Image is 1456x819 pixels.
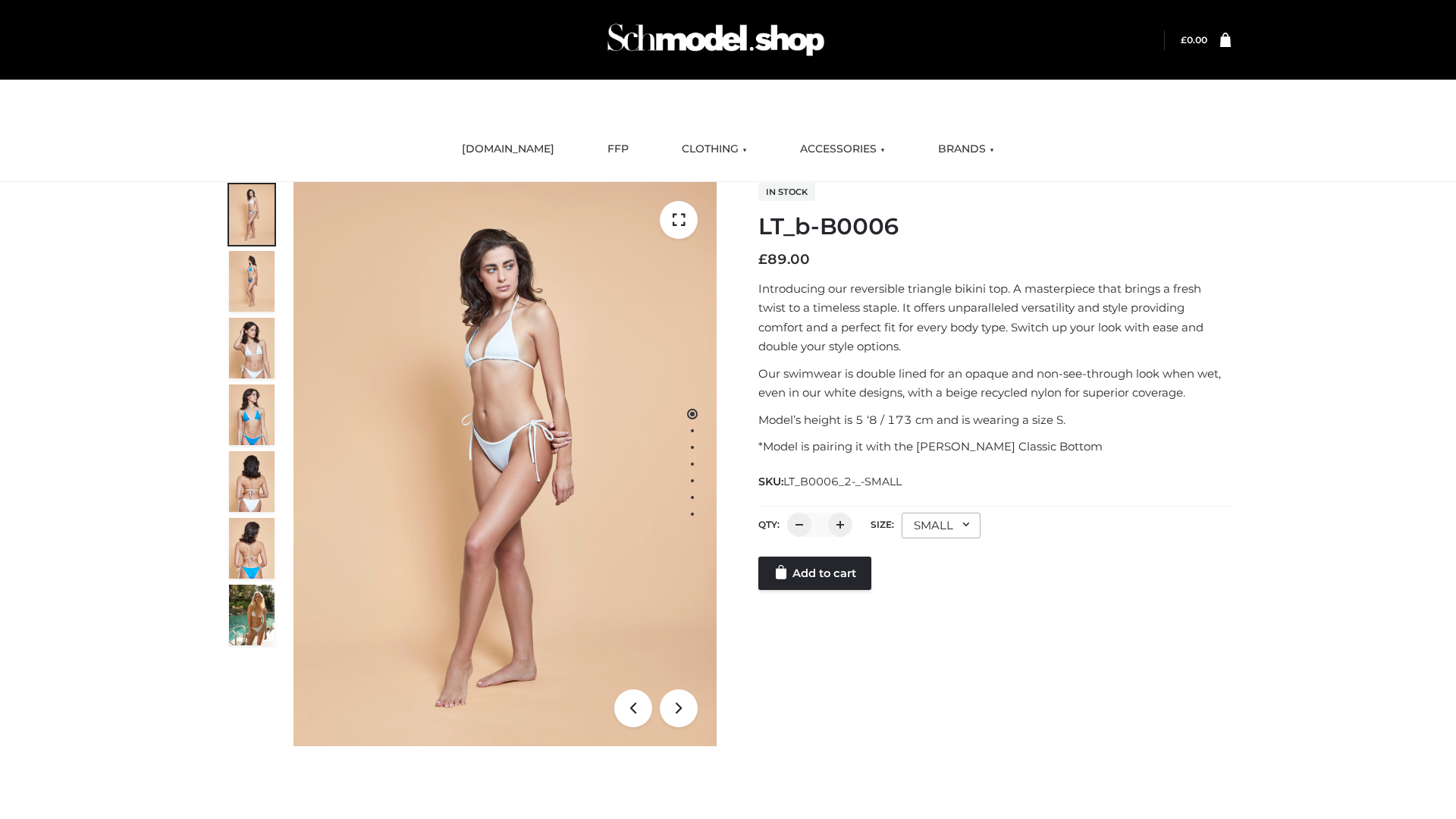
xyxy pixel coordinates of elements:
label: QTY: [758,519,780,530]
a: FFP [596,133,640,166]
a: CLOTHING [670,133,758,166]
img: ArielClassicBikiniTop_CloudNine_AzureSky_OW114ECO_4-scaled.jpg [229,384,275,445]
p: Introducing our reversible triangle bikini top. A masterpiece that brings a fresh twist to a time... [758,279,1231,356]
span: In stock [758,183,815,201]
a: £0.00 [1181,34,1207,45]
a: BRANDS [927,133,1006,166]
img: ArielClassicBikiniTop_CloudNine_AzureSky_OW114ECO_7-scaled.jpg [229,451,275,512]
span: LT_B0006_2-_-SMALL [783,475,902,488]
a: ACCESSORIES [789,133,896,166]
a: Add to cart [758,557,871,590]
h1: LT_b-B0006 [758,213,1231,240]
span: SKU: [758,472,903,491]
span: £ [1181,34,1187,45]
a: [DOMAIN_NAME] [450,133,566,166]
bdi: 0.00 [1181,34,1207,45]
img: Schmodel Admin 964 [602,10,830,70]
div: SMALL [902,513,981,538]
img: Arieltop_CloudNine_AzureSky2.jpg [229,585,275,645]
img: ArielClassicBikiniTop_CloudNine_AzureSky_OW114ECO_3-scaled.jpg [229,318,275,378]
p: *Model is pairing it with the [PERSON_NAME] Classic Bottom [758,437,1231,457]
span: £ [758,251,767,268]
img: ArielClassicBikiniTop_CloudNine_AzureSky_OW114ECO_2-scaled.jpg [229,251,275,312]
img: ArielClassicBikiniTop_CloudNine_AzureSky_OW114ECO_1 [293,182,717,746]
label: Size: [871,519,894,530]
img: ArielClassicBikiniTop_CloudNine_AzureSky_OW114ECO_1-scaled.jpg [229,184,275,245]
p: Model’s height is 5 ‘8 / 173 cm and is wearing a size S. [758,410,1231,430]
img: ArielClassicBikiniTop_CloudNine_AzureSky_OW114ECO_8-scaled.jpg [229,518,275,579]
bdi: 89.00 [758,251,810,268]
p: Our swimwear is double lined for an opaque and non-see-through look when wet, even in our white d... [758,364,1231,403]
